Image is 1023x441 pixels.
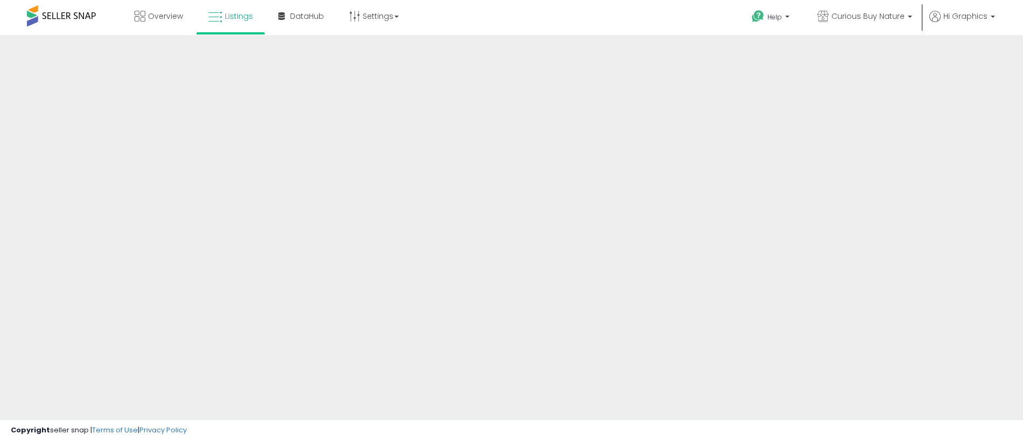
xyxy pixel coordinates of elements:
span: Listings [225,11,253,22]
span: Help [767,12,782,22]
a: Terms of Use [92,425,138,435]
a: Hi Graphics [929,11,995,35]
a: Privacy Policy [139,425,187,435]
div: seller snap | | [11,425,187,436]
a: Help [743,2,800,35]
i: Get Help [751,10,765,23]
span: Hi Graphics [943,11,987,22]
strong: Copyright [11,425,50,435]
span: Curious Buy Nature [831,11,905,22]
span: DataHub [290,11,324,22]
span: Overview [148,11,183,22]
